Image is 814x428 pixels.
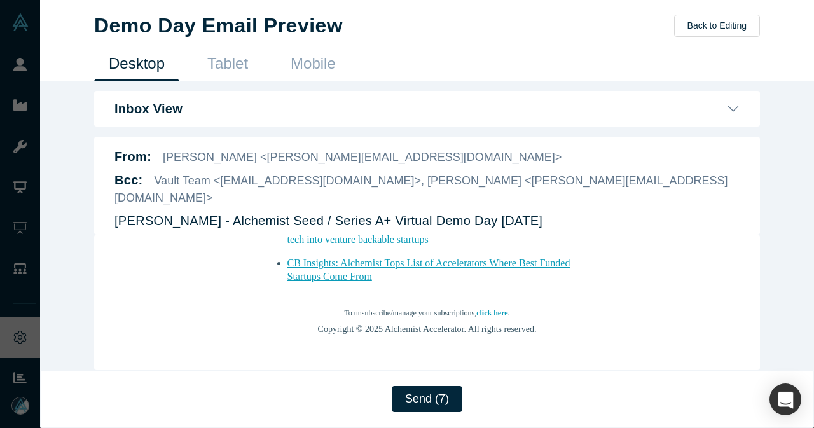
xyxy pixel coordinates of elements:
[114,174,728,204] span: Vault Team <[EMAIL_ADDRESS][DOMAIN_NAME]>, [PERSON_NAME] <[PERSON_NAME][EMAIL_ADDRESS][DOMAIN_NAME]>
[674,15,760,37] button: Back to Editing
[114,101,183,116] b: Inbox View
[276,51,350,81] a: Mobile
[114,173,143,187] b: Bcc :
[114,149,151,163] b: From:
[163,151,562,163] span: [PERSON_NAME] <[PERSON_NAME][EMAIL_ADDRESS][DOMAIN_NAME]>
[193,51,263,81] a: Tablet
[114,211,542,230] p: [PERSON_NAME] - Alchemist Seed / Series A+ Virtual Demo Day [DATE]
[94,51,179,81] a: Desktop
[392,386,462,412] button: Send (7)
[94,13,343,38] h1: Demo Day Email Preview
[114,235,740,360] iframe: DemoDay Email Preview
[114,101,740,116] button: Inbox View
